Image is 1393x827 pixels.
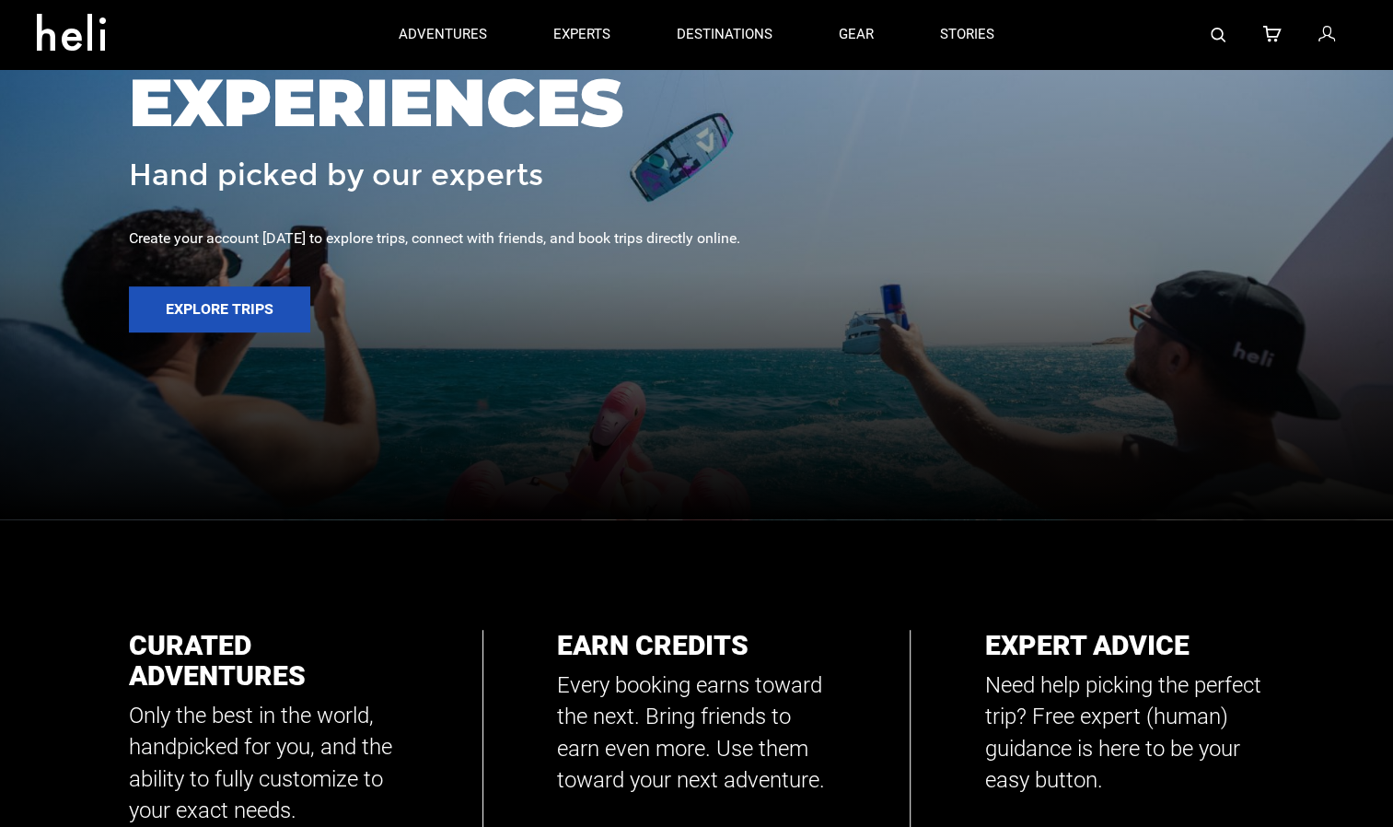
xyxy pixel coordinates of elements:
[129,159,543,192] span: Hand picked by our experts
[129,286,310,332] button: Explore Trips
[1211,28,1225,42] img: search-bar-icon.svg
[677,25,772,44] p: destinations
[553,25,610,44] p: experts
[129,630,409,691] h2: Curated Adventures
[129,700,409,826] p: Only the best in the world, handpicked for you, and the ability to fully customize to your exact ...
[557,630,837,660] h2: Earn Credits
[399,25,487,44] p: adventures
[557,670,837,796] p: Every booking earns toward the next. Bring friends to earn even more. Use them toward your next a...
[984,630,1264,660] h2: Expert Advice
[984,670,1264,796] p: Need help picking the perfect trip? Free expert (human) guidance is here to be your easy button.
[129,228,1264,250] div: Create your account [DATE] to explore trips, connect with friends, and book trips directly online.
